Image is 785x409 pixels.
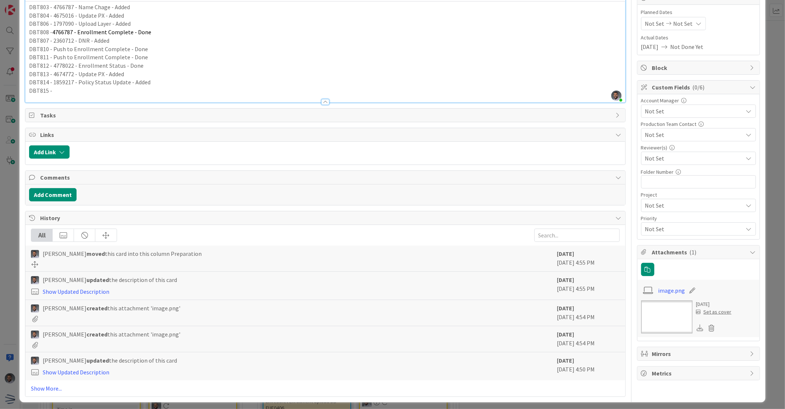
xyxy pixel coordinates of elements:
[43,288,109,295] a: Show Updated Description
[641,98,756,103] div: Account Manager
[658,286,685,295] a: image.png
[693,84,705,91] span: ( 0/6 )
[29,3,621,11] p: DBT803 - 4766787 - Name Chage - Added
[40,130,612,139] span: Links
[557,357,574,364] b: [DATE]
[645,19,665,28] span: Not Set
[641,169,674,175] label: Folder Number
[31,250,39,258] img: FS
[31,357,39,365] img: FS
[43,356,177,365] span: [PERSON_NAME] the description of this card
[557,356,620,377] div: [DATE] 4:50 PM
[29,20,621,28] p: DBT806 - 1797090 - Upload Layer - Added
[696,323,704,333] div: Download
[652,83,746,92] span: Custom Fields
[43,249,202,258] span: [PERSON_NAME] this card into this column Preparation
[641,42,659,51] span: [DATE]
[29,70,621,78] p: DBT813 - 4674772 - Update PX - Added
[40,214,612,222] span: History
[641,121,756,127] div: Production Team Contact
[43,330,180,339] span: [PERSON_NAME] this attachment 'image.png'
[645,154,743,163] span: Not Set
[641,34,756,42] span: Actual Dates
[86,276,109,283] b: updated
[31,384,619,393] a: Show More...
[29,45,621,53] p: DBT810 - Push to Enrollment Complete - Done
[29,78,621,87] p: DBT814 - 1859217 - Policy Status Update - Added
[43,304,180,313] span: [PERSON_NAME] this attachment 'image.png'
[29,188,77,201] button: Add Comment
[645,200,739,211] span: Not Set
[40,173,612,182] span: Comments
[52,28,151,36] span: 4766787 - Enrollment Complete - Done
[29,11,621,20] p: DBT804 - 4675016 - Update PX - Added
[557,330,620,348] div: [DATE] 4:54 PM
[31,276,39,284] img: FS
[652,349,746,358] span: Mirrors
[645,224,739,234] span: Not Set
[557,304,620,322] div: [DATE] 4:54 PM
[696,300,732,308] div: [DATE]
[31,304,39,313] img: FS
[557,249,620,268] div: [DATE] 4:55 PM
[652,63,746,72] span: Block
[86,357,109,364] b: updated
[641,8,756,16] span: Planned Dates
[557,331,574,338] b: [DATE]
[43,275,177,284] span: [PERSON_NAME] the description of this card
[29,36,621,45] p: DBT807 - 2360712 - DNR - Added
[652,248,746,257] span: Attachments
[31,331,39,339] img: FS
[645,130,739,140] span: Not Set
[29,145,70,159] button: Add Link
[641,145,756,150] div: Reviewer(s)
[641,192,756,197] div: Project
[641,216,756,221] div: Priority
[696,308,732,316] div: Set as cover
[690,248,697,256] span: ( 1 )
[673,19,693,28] span: Not Set
[671,42,704,51] span: Not Done Yet
[645,107,743,116] span: Not Set
[611,91,622,101] img: djeBQYN5TwDXpyYgE8PwxaHb1prKLcgM.jpg
[557,276,574,283] b: [DATE]
[29,87,621,95] p: DBT815 -
[29,53,621,61] p: DBT811 - Push to Enrollment Complete - Done
[557,304,574,312] b: [DATE]
[86,331,107,338] b: created
[86,250,105,257] b: moved
[29,28,621,36] p: DBT808 -
[557,250,574,257] b: [DATE]
[86,304,107,312] b: created
[29,61,621,70] p: DBT812 - 4778022 - Enrollment Status - Done
[652,369,746,378] span: Metrics
[40,111,612,120] span: Tasks
[557,275,620,296] div: [DATE] 4:55 PM
[31,229,53,241] div: All
[534,229,620,242] input: Search...
[43,369,109,376] a: Show Updated Description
